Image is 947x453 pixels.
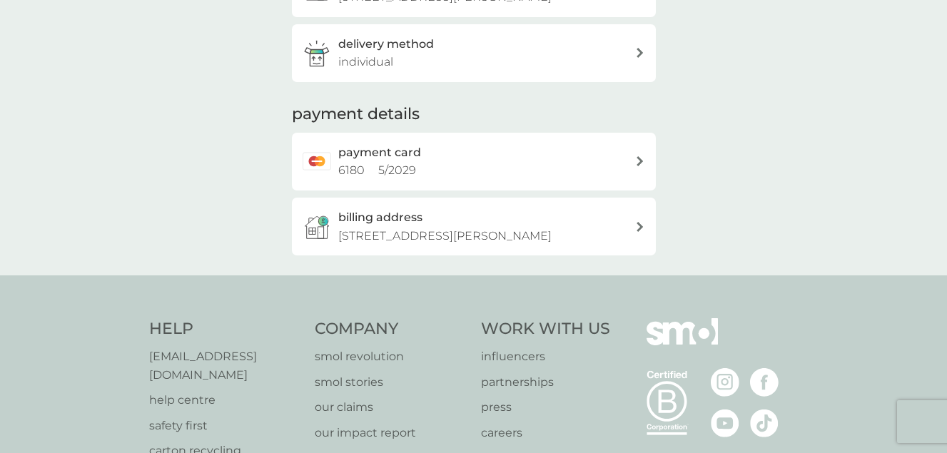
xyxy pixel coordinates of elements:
img: visit the smol Youtube page [711,409,739,437]
a: our claims [315,398,467,417]
button: billing address[STREET_ADDRESS][PERSON_NAME] [292,198,656,255]
p: [STREET_ADDRESS][PERSON_NAME] [338,227,552,245]
h2: payment details [292,103,420,126]
p: individual [338,53,393,71]
a: delivery methodindividual [292,24,656,82]
a: help centre [149,391,301,409]
a: our impact report [315,424,467,442]
img: visit the smol Instagram page [711,368,739,397]
a: smol stories [315,373,467,392]
a: influencers [481,347,610,366]
h2: payment card [338,143,421,162]
a: [EMAIL_ADDRESS][DOMAIN_NAME] [149,347,301,384]
h3: billing address [338,208,422,227]
a: partnerships [481,373,610,392]
a: smol revolution [315,347,467,366]
h4: Work With Us [481,318,610,340]
img: smol [647,318,718,367]
img: visit the smol Tiktok page [750,409,779,437]
span: 6180 [338,163,365,177]
h4: Company [315,318,467,340]
img: visit the smol Facebook page [750,368,779,397]
span: 5 / 2029 [378,163,416,177]
a: payment card6180 5/2029 [292,133,656,190]
h4: Help [149,318,301,340]
h3: delivery method [338,35,434,54]
a: careers [481,424,610,442]
a: press [481,398,610,417]
a: safety first [149,417,301,435]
